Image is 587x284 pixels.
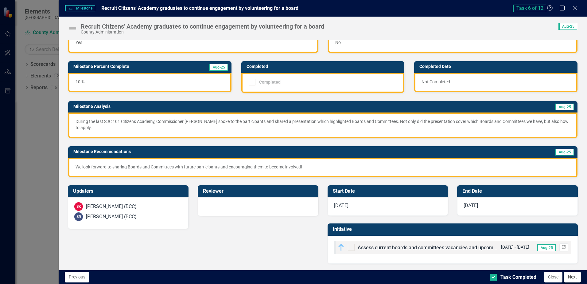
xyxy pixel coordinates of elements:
[334,203,348,208] span: [DATE]
[555,104,574,110] span: Aug-25
[68,23,78,33] img: Not Defined
[462,188,575,194] h3: End Date
[81,23,324,30] div: Recruit Citizens' Academy graduates to continue engagement by volunteering for a board
[500,274,536,281] div: Task Completed
[86,213,137,220] div: [PERSON_NAME] (BCC)
[76,164,570,170] p: We look forward to sharing Boards and Committees with future participants and encouraging them to...
[414,73,577,92] div: Not Completed
[419,64,574,69] h3: Completed Date
[73,149,448,154] h3: Milestone Recommendations
[73,104,403,109] h3: Milestone Analysis
[74,202,83,211] div: SK
[247,64,402,69] h3: Completed
[501,244,529,250] small: [DATE] - [DATE]
[335,40,341,45] span: No
[555,149,574,156] span: Aug-25
[76,118,570,131] p: During the last SJC 101 Citizens Academy, Commissioner [PERSON_NAME] spoke to the participants an...
[537,244,556,251] span: Aug-25
[337,244,345,251] img: In Progress
[209,64,228,71] span: Aug-25
[333,227,575,232] h3: Initiative
[76,40,82,45] span: Yes
[333,188,445,194] h3: Start Date
[101,5,298,11] span: Recruit Citizens' Academy graduates to continue engagement by volunteering for a board
[81,30,324,34] div: County Administration
[464,203,478,208] span: [DATE]
[74,212,83,221] div: SR
[558,23,577,30] span: Aug-25
[358,245,533,250] span: Assess current boards and committees vacancies and upcoming expiring terms
[65,5,95,11] span: Milestone
[513,5,546,12] span: Task 6 of 12
[68,73,231,92] div: 10 %
[65,272,89,282] button: Previous
[544,272,562,282] button: Close
[203,188,315,194] h3: Reviewer
[564,272,581,282] button: Next
[86,203,137,210] div: [PERSON_NAME] (BCC)
[73,188,185,194] h3: Updaters
[73,64,189,69] h3: Milestone Percent Complete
